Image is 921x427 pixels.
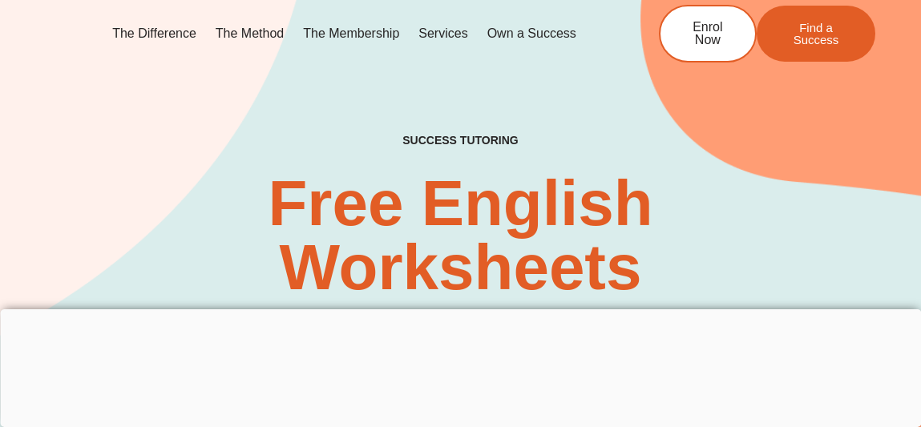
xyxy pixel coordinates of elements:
[206,15,293,52] a: The Method
[685,21,731,46] span: Enrol Now
[103,15,611,52] nav: Menu
[293,15,409,52] a: The Membership
[409,15,477,52] a: Services
[187,171,734,300] h2: Free English Worksheets​
[337,134,583,147] h4: SUCCESS TUTORING​
[659,5,757,62] a: Enrol Now
[781,22,851,46] span: Find a Success
[478,15,586,52] a: Own a Success
[103,15,206,52] a: The Difference
[757,6,875,62] a: Find a Success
